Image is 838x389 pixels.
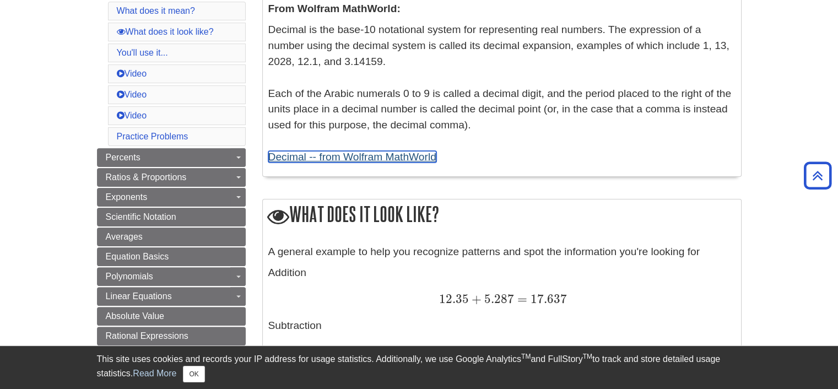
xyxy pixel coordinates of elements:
p: Decimal is the base-10 notational system for representing real numbers. The expression of a numbe... [268,22,736,165]
span: Absolute Value [106,311,164,321]
p: A general example to help you recognize patterns and spot the information you're looking for [268,244,736,260]
a: Ratios & Proportions [97,168,246,187]
span: Averages [106,232,143,241]
a: Video [117,69,147,78]
a: Rational Expressions [97,327,246,345]
a: Absolute Value [97,307,246,326]
span: Polynomials [106,272,153,281]
a: What does it look like? [117,27,214,36]
a: Read More [133,369,176,378]
span: + [469,291,482,306]
a: Averages [97,228,246,246]
sup: TM [583,353,592,360]
a: You'll use it... [117,48,168,57]
a: Practice Problems [117,132,188,141]
button: Close [183,366,204,382]
h2: What does it look like? [263,199,741,231]
span: 12.35 [439,291,469,306]
span: Equation Basics [106,252,169,261]
a: Scientific Notation [97,208,246,226]
span: 17.637 [527,291,567,306]
a: Video [117,111,147,120]
span: 5.287 [482,291,514,306]
a: What does it mean? [117,6,195,15]
span: = [514,291,527,306]
a: Video [117,90,147,99]
span: Exponents [106,192,148,202]
a: Equation Basics [97,247,246,266]
a: Decimal -- from Wolfram MathWorld [268,151,436,163]
a: Back to Top [800,168,835,183]
a: Polynomials [97,267,246,286]
a: Percents [97,148,246,167]
strong: From Wolfram MathWorld: [268,3,401,14]
span: Rational Expressions [106,331,188,341]
span: Scientific Notation [106,212,176,221]
div: This site uses cookies and records your IP address for usage statistics. Additionally, we use Goo... [97,353,742,382]
a: Linear Equations [97,287,246,306]
a: Exponents [97,188,246,207]
sup: TM [521,353,531,360]
span: Ratios & Proportions [106,172,187,182]
span: Linear Equations [106,291,172,301]
span: Percents [106,153,140,162]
